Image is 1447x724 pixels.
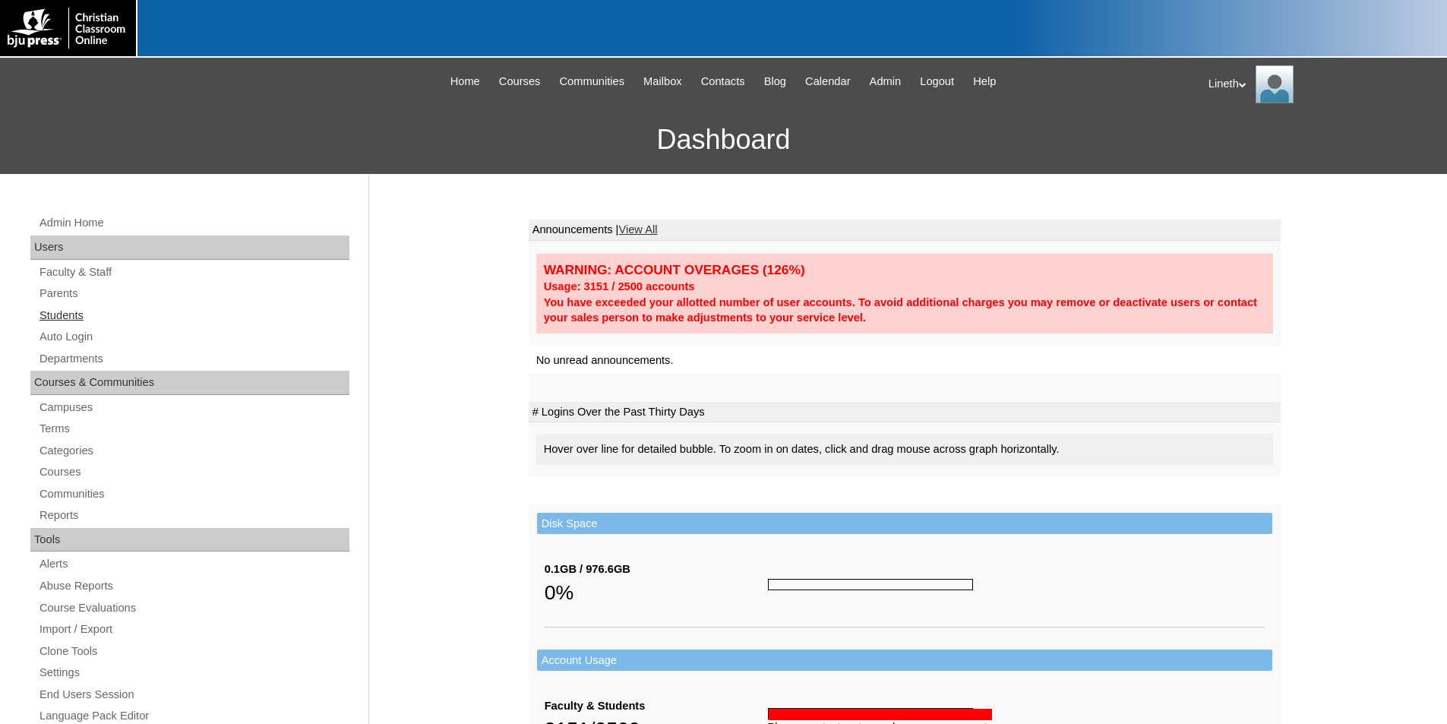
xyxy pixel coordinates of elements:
span: Logout [920,73,954,90]
a: Courses [38,463,349,482]
div: 0% [545,577,768,608]
div: Users [30,236,349,260]
span: Blog [764,73,786,90]
div: Lineth [1208,65,1432,103]
a: Reports [38,506,349,525]
a: Calendar [798,73,858,90]
a: Mailbox [636,73,690,90]
img: logo-white.png [8,8,128,49]
td: Disk Space [537,513,1272,535]
a: Blog [757,73,794,90]
a: Faculty & Staff [38,263,349,282]
a: Admin [862,73,909,90]
a: Home [443,73,488,90]
span: Mailbox [643,73,682,90]
div: You have exceeded your allotted number of user accounts. To avoid additional charges you may remo... [544,295,1265,326]
a: Admin Home [38,213,349,232]
a: Help [965,73,1003,90]
div: Faculty & Students [545,698,768,714]
span: Help [973,73,996,90]
a: View All [618,223,657,236]
a: Communities [38,485,349,504]
span: Courses [499,73,541,90]
a: Auto Login [38,327,349,346]
a: Terms [38,419,349,438]
a: Courses [491,73,548,90]
a: Students [38,306,349,325]
h3: Dashboard [8,106,1439,174]
span: Calendar [805,73,850,90]
a: Import / Export [38,620,349,639]
strong: Usage: 3151 / 2500 accounts [544,280,695,292]
a: Categories [38,441,349,460]
td: # Logins Over the Past Thirty Days [529,402,1281,423]
a: Settings [38,663,349,682]
td: Announcements | [529,220,1281,241]
div: Courses & Communities [30,371,349,395]
a: Abuse Reports [38,577,349,596]
a: Campuses [38,398,349,417]
div: Tools [30,528,349,552]
a: Alerts [38,555,349,574]
div: 0.1GB / 976.6GB [545,561,768,577]
a: Contacts [693,73,753,90]
span: Contacts [701,73,745,90]
img: Lineth Carreon [1256,65,1294,103]
a: Logout [912,73,962,90]
div: Hover over line for detailed bubble. To zoom in on dates, click and drag mouse across graph horiz... [536,434,1273,465]
span: Admin [870,73,902,90]
span: Communities [560,73,625,90]
a: Departments [38,349,349,368]
td: No unread announcements. [529,346,1281,375]
td: Account Usage [537,650,1272,672]
span: Home [450,73,480,90]
a: Parents [38,284,349,303]
a: End Users Session [38,685,349,704]
div: WARNING: ACCOUNT OVERAGES (126%) [544,261,1265,279]
a: Communities [552,73,633,90]
a: Course Evaluations [38,599,349,618]
a: Clone Tools [38,642,349,661]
